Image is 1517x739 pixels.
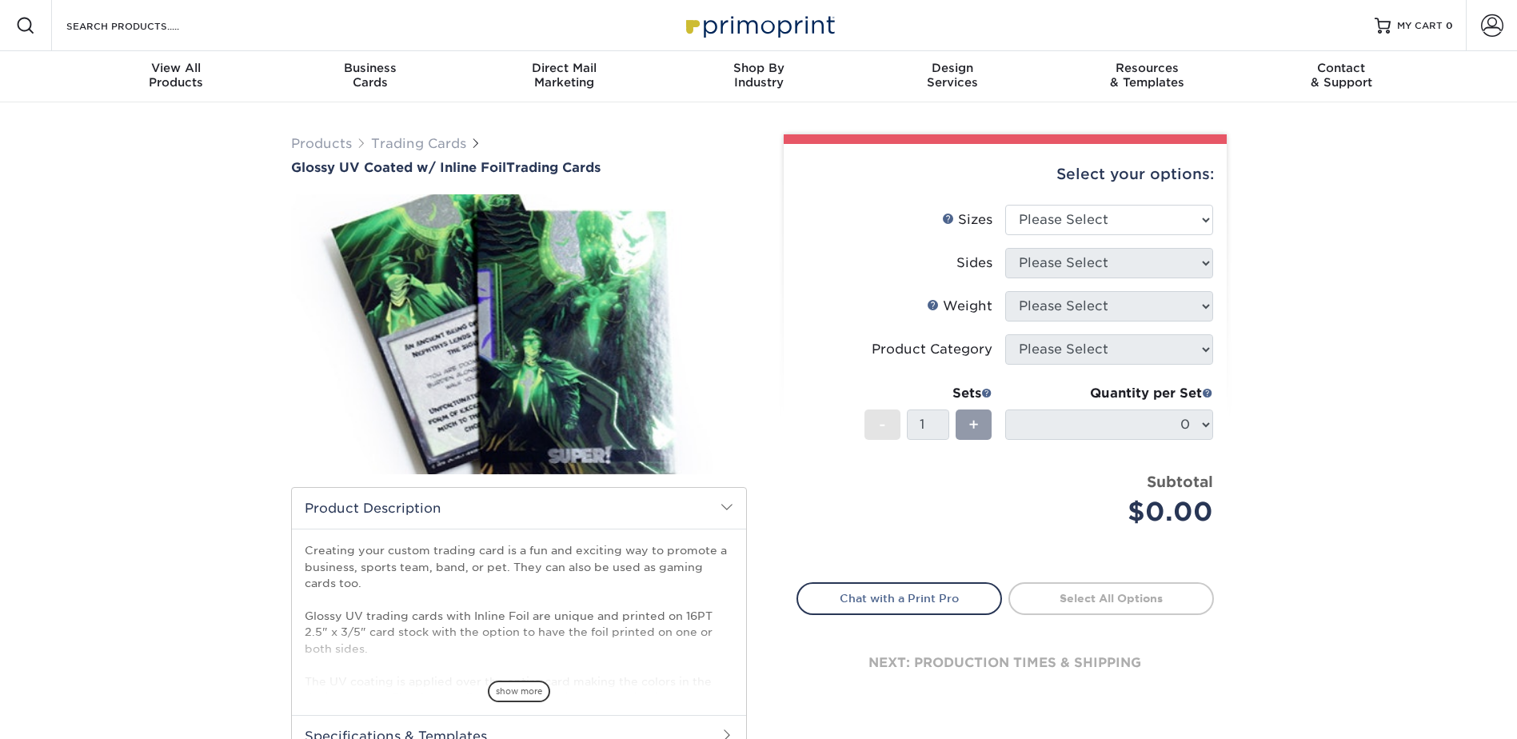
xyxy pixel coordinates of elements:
a: Direct MailMarketing [467,51,661,102]
div: Services [856,61,1050,90]
span: Design [856,61,1050,75]
a: BusinessCards [273,51,467,102]
div: Sides [956,254,992,273]
div: Marketing [467,61,661,90]
span: Glossy UV Coated w/ Inline Foil [291,160,506,175]
div: Products [79,61,273,90]
a: Products [291,136,352,151]
div: Product Category [872,340,992,359]
h1: Trading Cards [291,160,747,175]
strong: Subtotal [1147,473,1213,490]
div: Quantity per Set [1005,384,1213,403]
div: Industry [661,61,856,90]
img: Primoprint [679,8,839,42]
span: Shop By [661,61,856,75]
a: View AllProducts [79,51,273,102]
a: Select All Options [1008,582,1214,614]
input: SEARCH PRODUCTS..... [65,16,221,35]
a: Trading Cards [371,136,466,151]
div: $0.00 [1017,493,1213,531]
div: & Support [1244,61,1439,90]
div: & Templates [1050,61,1244,90]
span: MY CART [1397,19,1443,33]
span: - [879,413,886,437]
a: DesignServices [856,51,1050,102]
div: Weight [927,297,992,316]
div: Select your options: [796,144,1214,205]
span: Resources [1050,61,1244,75]
h2: Product Description [292,488,746,529]
div: Sizes [942,210,992,230]
a: Contact& Support [1244,51,1439,102]
a: Glossy UV Coated w/ Inline FoilTrading Cards [291,160,747,175]
span: Contact [1244,61,1439,75]
span: show more [488,681,550,702]
span: Business [273,61,467,75]
div: Cards [273,61,467,90]
p: Creating your custom trading card is a fun and exciting way to promote a business, sports team, b... [305,542,733,721]
div: next: production times & shipping [796,615,1214,711]
a: Chat with a Print Pro [796,582,1002,614]
span: + [968,413,979,437]
span: 0 [1446,20,1453,31]
span: Direct Mail [467,61,661,75]
img: Glossy UV Coated w/ Inline Foil 01 [291,177,747,492]
span: View All [79,61,273,75]
a: Shop ByIndustry [661,51,856,102]
a: Resources& Templates [1050,51,1244,102]
div: Sets [864,384,992,403]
